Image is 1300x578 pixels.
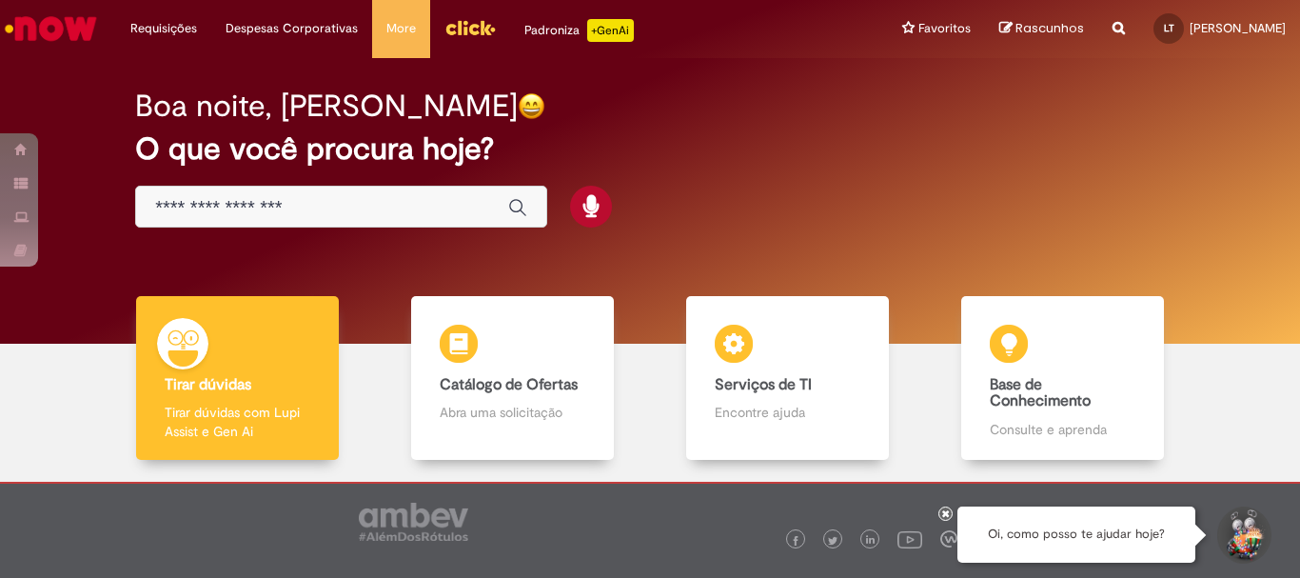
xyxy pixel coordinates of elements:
[440,403,584,422] p: Abra uma solicitação
[1015,19,1084,37] span: Rascunhos
[135,90,518,123] h2: Boa noite, [PERSON_NAME]
[918,19,971,38] span: Favoritos
[715,403,859,422] p: Encontre ajuda
[940,530,957,548] img: logo_footer_workplace.png
[957,507,1195,563] div: Oi, como posso te ajudar hoje?
[990,420,1134,439] p: Consulte e aprenda
[897,527,922,551] img: logo_footer_youtube.png
[375,296,650,461] a: Catálogo de Ofertas Abra uma solicitação
[791,536,800,546] img: logo_footer_facebook.png
[440,375,578,394] b: Catálogo de Ofertas
[1214,507,1271,564] button: Iniciar Conversa de Suporte
[524,19,634,42] div: Padroniza
[100,296,375,461] a: Tirar dúvidas Tirar dúvidas com Lupi Assist e Gen Ai
[386,19,416,38] span: More
[1164,22,1174,34] span: LT
[2,10,100,48] img: ServiceNow
[999,20,1084,38] a: Rascunhos
[226,19,358,38] span: Despesas Corporativas
[359,503,468,541] img: logo_footer_ambev_rotulo_gray.png
[828,536,837,546] img: logo_footer_twitter.png
[165,403,309,441] p: Tirar dúvidas com Lupi Assist e Gen Ai
[1190,20,1286,36] span: [PERSON_NAME]
[650,296,925,461] a: Serviços de TI Encontre ajuda
[130,19,197,38] span: Requisições
[165,375,251,394] b: Tirar dúvidas
[518,92,545,120] img: happy-face.png
[925,296,1200,461] a: Base de Conhecimento Consulte e aprenda
[587,19,634,42] p: +GenAi
[135,132,1165,166] h2: O que você procura hoje?
[444,13,496,42] img: click_logo_yellow_360x200.png
[866,535,876,547] img: logo_footer_linkedin.png
[990,375,1091,411] b: Base de Conhecimento
[715,375,812,394] b: Serviços de TI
